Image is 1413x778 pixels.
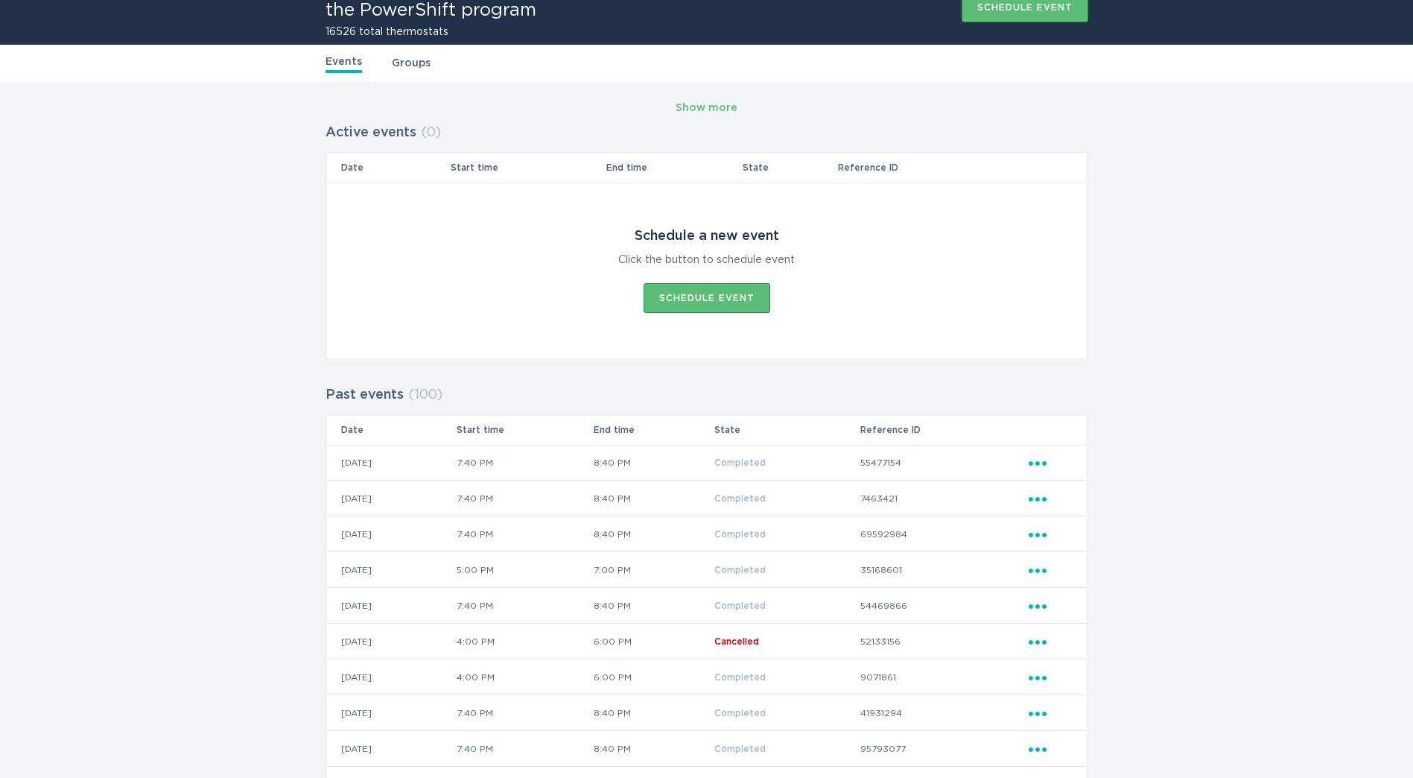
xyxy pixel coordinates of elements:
[326,660,1087,695] tr: 0b7772c41c264ca3a68a24afbdaea82a
[326,695,456,731] td: [DATE]
[326,445,1087,481] tr: de649e1752f64701941db46f485ebb0a
[456,415,593,445] th: Start time
[326,1,536,19] h1: the PowerShift program
[1029,598,1073,614] div: Popover menu
[326,119,416,146] h2: Active events
[326,153,1087,183] tr: Table Headers
[714,709,766,718] span: Completed
[714,744,766,753] span: Completed
[714,494,766,503] span: Completed
[326,731,1087,767] tr: fcee22d1a80b4452ae5e150126c38c8c
[714,458,766,467] span: Completed
[1029,741,1073,757] div: Popover menu
[593,660,714,695] td: 6:00 PM
[1029,490,1073,507] div: Popover menu
[326,415,1087,445] tr: Table Headers
[618,252,795,268] div: Click the button to schedule event
[456,445,593,481] td: 7:40 PM
[714,637,759,646] span: Cancelled
[635,228,779,244] div: Schedule a new event
[860,445,1028,481] td: 55477154
[837,153,1028,183] th: Reference ID
[326,624,456,660] td: [DATE]
[326,382,404,408] h2: Past events
[593,588,714,624] td: 8:40 PM
[1029,455,1073,471] div: Popover menu
[644,283,770,313] button: Schedule event
[593,516,714,552] td: 8:40 PM
[593,552,714,588] td: 7:00 PM
[326,27,536,37] h2: 16526 total thermostats
[714,601,766,610] span: Completed
[326,588,1087,624] tr: 77ff240f21e345ca95dc5d18a3a0016e
[593,695,714,731] td: 8:40 PM
[860,624,1028,660] td: 52133156
[1029,669,1073,686] div: Popover menu
[860,552,1028,588] td: 35168601
[714,415,860,445] th: State
[1029,562,1073,578] div: Popover menu
[606,153,742,183] th: End time
[456,731,593,767] td: 7:40 PM
[714,566,766,575] span: Completed
[456,624,593,660] td: 4:00 PM
[326,516,456,552] td: [DATE]
[714,673,766,682] span: Completed
[326,695,1087,731] tr: 80440ed8273c4719b8e66d89c17d3bb9
[659,294,755,303] div: Schedule event
[326,624,1087,660] tr: 438fb1da81d54468976a26ed259a886b
[676,100,737,116] div: Show more
[860,516,1028,552] td: 69592984
[593,481,714,516] td: 8:40 PM
[326,516,1087,552] tr: 09bafd311e8d41cbb779deb5e2a2efc6
[593,445,714,481] td: 8:40 PM
[326,588,456,624] td: [DATE]
[326,660,456,695] td: [DATE]
[456,481,593,516] td: 7:40 PM
[1029,526,1073,543] div: Popover menu
[326,54,362,73] a: Events
[742,153,837,183] th: State
[860,588,1028,624] td: 54469866
[326,415,456,445] th: Date
[1029,705,1073,721] div: Popover menu
[860,481,1028,516] td: 7463421
[326,153,451,183] th: Date
[593,415,714,445] th: End time
[977,3,1073,12] div: Schedule event
[326,481,456,516] td: [DATE]
[392,55,431,72] a: Groups
[326,481,1087,516] tr: 7dbc9fb74ad74d2bb6dff29564c2a63a
[860,415,1028,445] th: Reference ID
[593,624,714,660] td: 6:00 PM
[714,530,766,539] span: Completed
[593,731,714,767] td: 8:40 PM
[456,516,593,552] td: 7:40 PM
[1029,633,1073,650] div: Popover menu
[456,660,593,695] td: 4:00 PM
[860,695,1028,731] td: 41931294
[450,153,605,183] th: Start time
[676,97,737,119] button: Show more
[860,731,1028,767] td: 95793077
[326,445,456,481] td: [DATE]
[408,388,442,402] span: ( 100 )
[456,552,593,588] td: 5:00 PM
[456,588,593,624] td: 7:40 PM
[860,660,1028,695] td: 9071861
[326,552,456,588] td: [DATE]
[326,731,456,767] td: [DATE]
[421,126,441,139] span: ( 0 )
[456,695,593,731] td: 7:40 PM
[326,552,1087,588] tr: f7297d61edf34edd9f35e7b4da27c54f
